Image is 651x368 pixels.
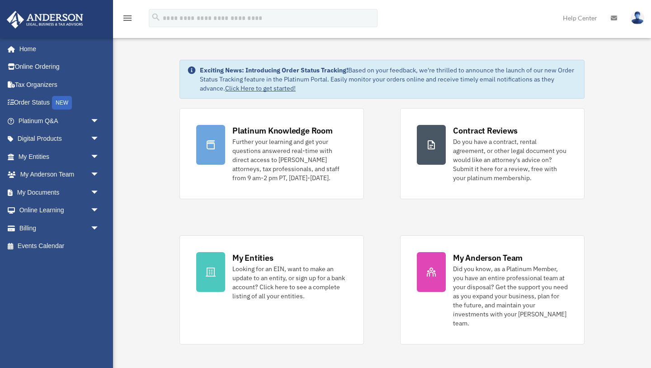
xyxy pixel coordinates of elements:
a: menu [122,16,133,24]
a: My Anderson Teamarrow_drop_down [6,166,113,184]
a: Order StatusNEW [6,94,113,112]
div: Contract Reviews [453,125,518,136]
a: Contract Reviews Do you have a contract, rental agreement, or other legal document you would like... [400,108,585,199]
a: Events Calendar [6,237,113,255]
span: arrow_drop_down [90,130,108,148]
a: Online Learningarrow_drop_down [6,201,113,220]
span: arrow_drop_down [90,201,108,220]
div: My Entities [232,252,273,263]
a: My Entitiesarrow_drop_down [6,148,113,166]
a: Digital Productsarrow_drop_down [6,130,113,148]
div: Based on your feedback, we're thrilled to announce the launch of our new Order Status Tracking fe... [200,66,577,93]
span: arrow_drop_down [90,219,108,238]
a: Platinum Q&Aarrow_drop_down [6,112,113,130]
div: Looking for an EIN, want to make an update to an entity, or sign up for a bank account? Click her... [232,264,347,301]
span: arrow_drop_down [90,166,108,184]
img: Anderson Advisors Platinum Portal [4,11,86,29]
a: My Anderson Team Did you know, as a Platinum Member, you have an entire professional team at your... [400,235,585,344]
span: arrow_drop_down [90,112,108,130]
a: My Entities Looking for an EIN, want to make an update to an entity, or sign up for a bank accoun... [179,235,364,344]
i: menu [122,13,133,24]
i: search [151,12,161,22]
div: Do you have a contract, rental agreement, or other legal document you would like an attorney's ad... [453,137,568,182]
a: Home [6,40,108,58]
strong: Exciting News: Introducing Order Status Tracking! [200,66,348,74]
div: Platinum Knowledge Room [232,125,333,136]
a: My Documentsarrow_drop_down [6,183,113,201]
span: arrow_drop_down [90,148,108,166]
div: My Anderson Team [453,252,523,263]
div: NEW [52,96,72,110]
a: Click Here to get started! [225,84,296,92]
a: Online Ordering [6,58,113,76]
div: Did you know, as a Platinum Member, you have an entire professional team at your disposal? Get th... [453,264,568,328]
a: Platinum Knowledge Room Further your learning and get your questions answered real-time with dire... [179,108,364,199]
a: Tax Organizers [6,76,113,94]
img: User Pic [631,11,644,24]
a: Billingarrow_drop_down [6,219,113,237]
div: Further your learning and get your questions answered real-time with direct access to [PERSON_NAM... [232,137,347,182]
span: arrow_drop_down [90,183,108,202]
